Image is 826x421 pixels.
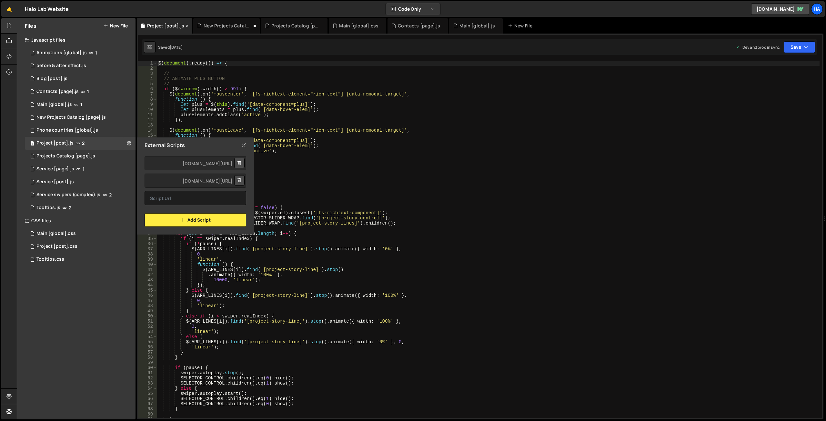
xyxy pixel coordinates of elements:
div: 826/3053.css [25,227,136,240]
div: 826/24828.js [25,124,136,137]
div: 40 [138,262,157,267]
div: Animations [global].js [36,50,87,56]
div: 826/8793.js [25,188,136,201]
div: 47 [138,298,157,303]
div: Main [global].css [36,231,76,236]
span: 1 [30,141,34,146]
div: 4 [138,76,157,81]
div: 35 [138,236,157,241]
div: 5 [138,81,157,86]
div: 42 [138,272,157,277]
div: [DATE] [170,45,183,50]
input: Script Url [145,191,246,205]
div: 45 [138,288,157,293]
div: 61 [138,370,157,376]
span: 2 [69,205,71,210]
span: 1 [83,166,85,172]
div: 68 [138,406,157,412]
a: Ha [811,3,823,15]
div: 826/10093.js [25,150,136,163]
div: Halo Lab Website [25,5,69,13]
div: 10 [138,107,157,112]
div: Javascript files [17,34,136,46]
div: 38 [138,252,157,257]
div: 13 [138,123,157,128]
div: 59 [138,360,157,365]
div: 14 [138,128,157,133]
div: 36 [138,241,157,246]
div: 56 [138,345,157,350]
div: 46 [138,293,157,298]
div: 60 [138,365,157,370]
span: 2 [82,141,85,146]
h2: External Scripts [145,142,185,149]
div: 826/8916.js [25,137,136,150]
div: Tooltips.js [36,205,60,211]
div: 54 [138,334,157,339]
div: 1 [138,61,157,66]
div: 58 [138,355,157,360]
div: 41 [138,267,157,272]
div: 826/1521.js [25,98,136,111]
div: Project [post].js [147,23,184,29]
a: [DOMAIN_NAME] [751,3,809,15]
span: 1 [95,50,97,55]
button: New File [104,23,128,28]
div: 12 [138,117,157,123]
div: New Projects Catalog [page].js [204,23,252,29]
div: 15 [138,133,157,138]
div: 7 [138,92,157,97]
div: 51 [138,319,157,324]
div: 53 [138,329,157,334]
div: 43 [138,277,157,283]
div: Main [global].css [339,23,378,29]
div: Project [post].js [36,140,74,146]
div: 826/10500.js [25,163,136,175]
div: 8 [138,97,157,102]
div: 69 [138,412,157,417]
div: Blog [post].js [36,76,67,82]
div: 65 [138,391,157,396]
button: Add Script [145,213,246,227]
div: 826/7934.js [25,175,136,188]
div: 55 [138,339,157,345]
div: 37 [138,246,157,252]
div: Projects Catalog [page].js [36,153,95,159]
div: 826/45771.js [25,111,136,124]
div: 44 [138,283,157,288]
h2: Files [25,22,36,29]
div: 63 [138,381,157,386]
div: 11 [138,112,157,117]
div: New File [508,23,535,29]
div: Main [global].js [459,23,495,29]
div: 826/18335.css [25,253,136,266]
div: Contacts [page].js [398,23,440,29]
span: 1 [87,89,89,94]
div: 826/18329.js [25,201,136,214]
div: 39 [138,257,157,262]
div: Projects Catalog [page].js [271,23,320,29]
div: 826/1551.js [25,85,136,98]
div: 6 [138,86,157,92]
div: Service swipers (complex).js [36,192,100,198]
div: 2 [138,66,157,71]
div: 52 [138,324,157,329]
div: 64 [138,386,157,391]
span: 2 [109,192,112,197]
div: 50 [138,314,157,319]
div: Main [global].js [36,102,72,107]
div: Tooltips.css [36,256,64,262]
div: New Projects Catalog [page].js [36,115,106,120]
div: 66 [138,396,157,401]
div: 9 [138,102,157,107]
button: Code Only [386,3,440,15]
a: 🤙 [1,1,17,17]
div: Saved [158,45,183,50]
div: Project [post].css [36,244,77,249]
div: CSS files [17,214,136,227]
div: 49 [138,308,157,314]
span: 1 [80,102,82,107]
div: Phone countries [global].js [36,127,98,133]
div: 826/2754.js [25,46,136,59]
